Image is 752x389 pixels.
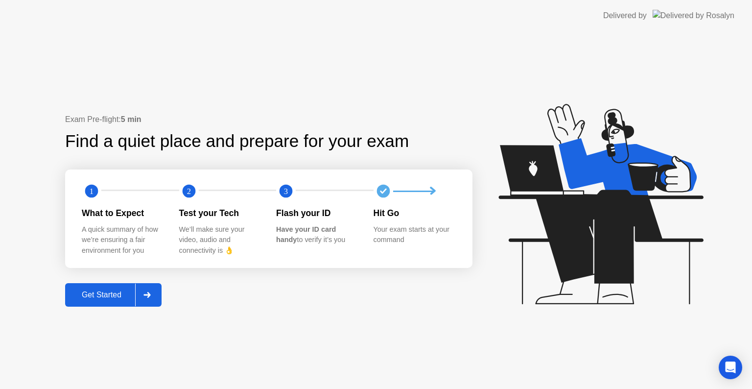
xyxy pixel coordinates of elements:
b: 5 min [121,115,141,123]
div: Your exam starts at your command [374,224,455,245]
div: A quick summary of how we’re ensuring a fair environment for you [82,224,164,256]
text: 3 [284,187,288,196]
div: Hit Go [374,207,455,219]
div: to verify it’s you [276,224,358,245]
div: We’ll make sure your video, audio and connectivity is 👌 [179,224,261,256]
img: Delivered by Rosalyn [653,10,734,21]
div: Open Intercom Messenger [719,356,742,379]
div: What to Expect [82,207,164,219]
b: Have your ID card handy [276,225,336,244]
div: Flash your ID [276,207,358,219]
text: 2 [187,187,190,196]
text: 1 [90,187,94,196]
div: Get Started [68,291,135,299]
div: Exam Pre-flight: [65,114,472,125]
div: Delivered by [603,10,647,22]
div: Find a quiet place and prepare for your exam [65,128,410,154]
div: Test your Tech [179,207,261,219]
button: Get Started [65,283,162,307]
